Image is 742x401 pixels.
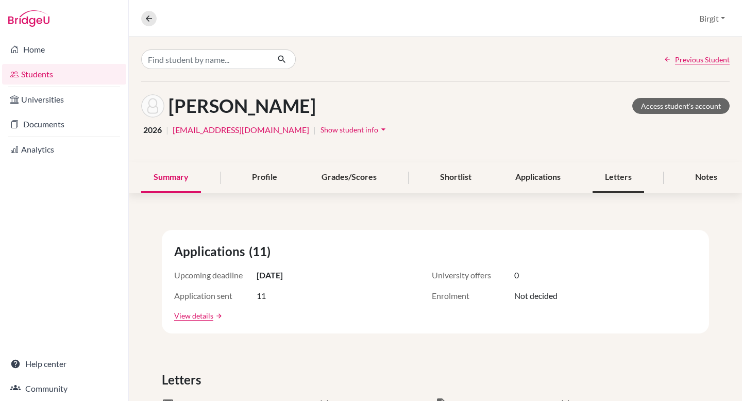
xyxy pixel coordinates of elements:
a: Documents [2,114,126,135]
a: Access student's account [632,98,730,114]
a: Help center [2,354,126,374]
a: Universities [2,89,126,110]
a: Home [2,39,126,60]
span: (11) [249,242,275,261]
div: Grades/Scores [309,162,389,193]
div: Notes [683,162,730,193]
span: Previous Student [675,54,730,65]
div: Letters [593,162,644,193]
span: Applications [174,242,249,261]
span: 11 [257,290,266,302]
span: [DATE] [257,269,283,281]
div: Applications [503,162,573,193]
div: Shortlist [428,162,484,193]
span: Upcoming deadline [174,269,257,281]
span: 2026 [143,124,162,136]
div: Profile [240,162,290,193]
i: arrow_drop_down [378,124,389,135]
a: Analytics [2,139,126,160]
button: Show student infoarrow_drop_down [320,122,389,138]
span: Letters [162,371,205,389]
a: [EMAIL_ADDRESS][DOMAIN_NAME] [173,124,309,136]
span: | [166,124,168,136]
span: 0 [514,269,519,281]
a: arrow_forward [213,312,223,320]
img: Bridge-U [8,10,49,27]
a: Previous Student [664,54,730,65]
span: Not decided [514,290,558,302]
a: View details [174,310,213,321]
span: Show student info [321,125,378,134]
input: Find student by name... [141,49,269,69]
span: University offers [432,269,514,281]
button: Birgit [695,9,730,28]
span: | [313,124,316,136]
h1: [PERSON_NAME] [168,95,316,117]
span: Enrolment [432,290,514,302]
div: Summary [141,162,201,193]
a: Students [2,64,126,85]
a: Community [2,378,126,399]
span: Application sent [174,290,257,302]
img: Kabir Variava's avatar [141,94,164,118]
